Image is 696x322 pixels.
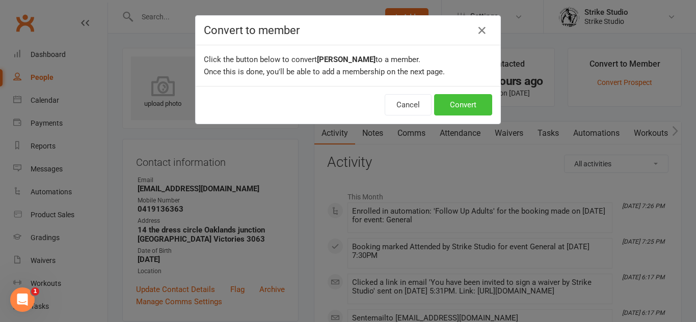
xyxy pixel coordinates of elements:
[385,94,432,115] button: Cancel
[317,55,376,64] b: [PERSON_NAME]
[434,94,492,115] button: Convert
[196,45,500,86] div: Click the button below to convert to a member. Once this is done, you'll be able to add a members...
[10,287,35,312] iframe: Intercom live chat
[31,287,39,296] span: 1
[474,22,490,39] button: Close
[204,24,492,37] h4: Convert to member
